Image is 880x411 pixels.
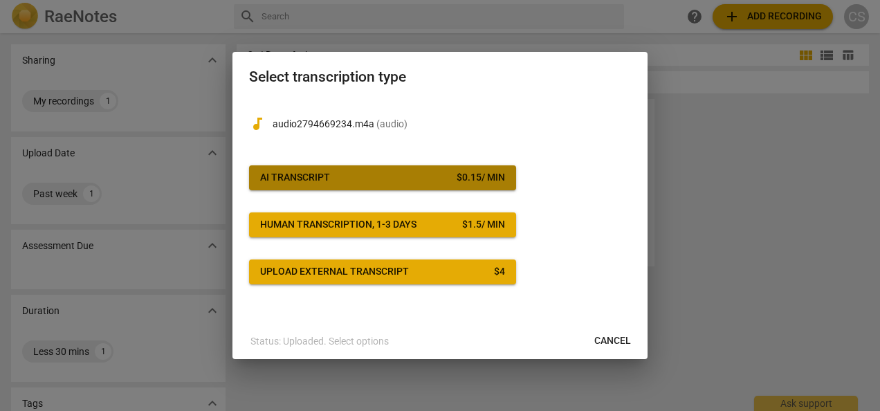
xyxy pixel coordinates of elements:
button: Cancel [583,329,642,354]
h2: Select transcription type [249,68,631,86]
button: AI Transcript$0.15/ min [249,165,516,190]
button: Upload external transcript$4 [249,259,516,284]
button: Human transcription, 1-3 days$1.5/ min [249,212,516,237]
div: $ 1.5 / min [462,218,505,232]
div: $ 0.15 / min [457,171,505,185]
div: Upload external transcript [260,265,409,279]
div: $ 4 [494,265,505,279]
p: Status: Uploaded. Select options [250,334,389,349]
div: Human transcription, 1-3 days [260,218,416,232]
span: ( audio ) [376,118,407,129]
div: AI Transcript [260,171,330,185]
span: Cancel [594,334,631,348]
span: audiotrack [249,116,266,132]
p: audio2794669234.m4a(audio) [273,117,631,131]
